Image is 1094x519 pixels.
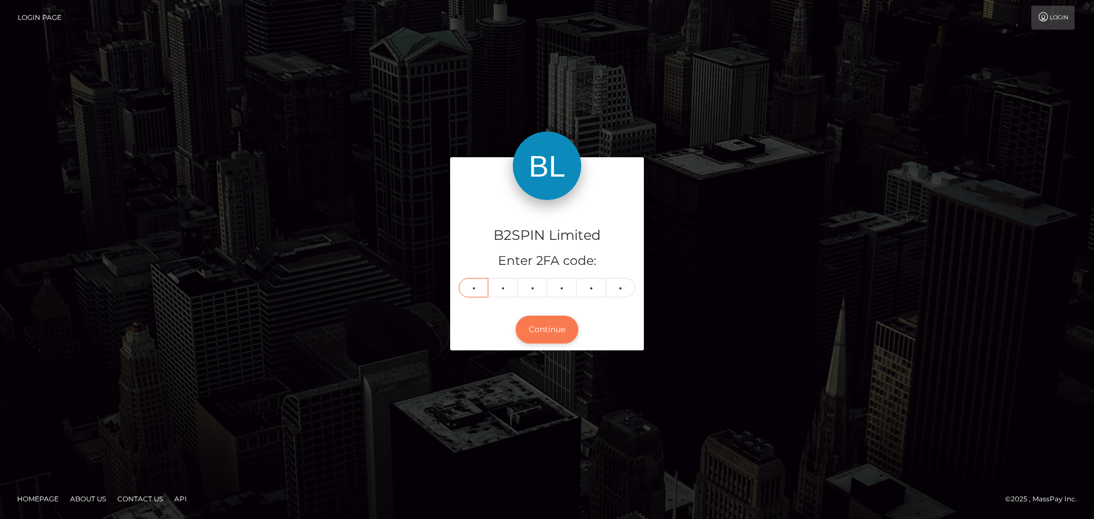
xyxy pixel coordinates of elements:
[516,316,578,344] button: Continue
[1005,493,1085,505] div: © 2025 , MassPay Inc.
[18,6,62,30] a: Login Page
[459,252,635,270] h5: Enter 2FA code:
[513,132,581,200] img: B2SPIN Limited
[66,490,111,508] a: About Us
[170,490,191,508] a: API
[1031,6,1075,30] a: Login
[459,226,635,246] h4: B2SPIN Limited
[113,490,168,508] a: Contact Us
[13,490,63,508] a: Homepage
